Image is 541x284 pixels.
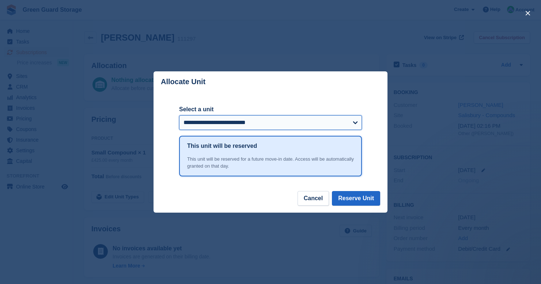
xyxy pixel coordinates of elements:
[179,105,362,114] label: Select a unit
[298,191,329,206] button: Cancel
[187,156,354,170] div: This unit will be reserved for a future move-in date. Access will be automatically granted on tha...
[522,7,534,19] button: close
[187,142,257,150] h1: This unit will be reserved
[161,78,205,86] p: Allocate Unit
[332,191,380,206] button: Reserve Unit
